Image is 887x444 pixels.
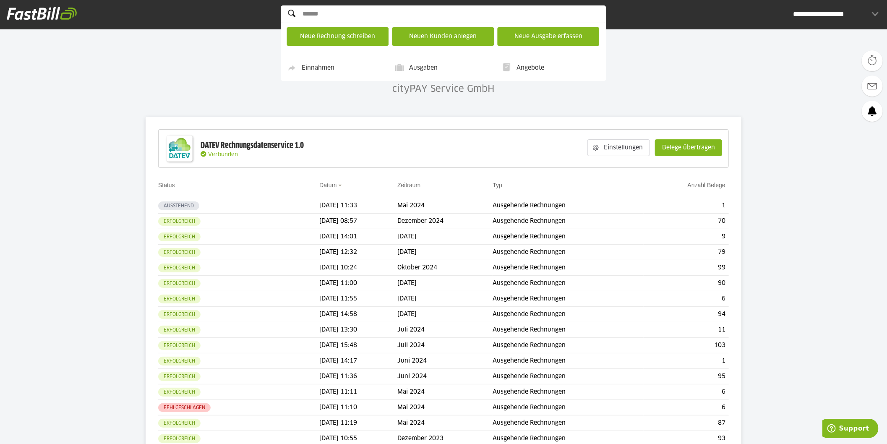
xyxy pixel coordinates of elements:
sl-badge: Erfolgreich [158,248,201,257]
td: [DATE] 14:17 [319,353,397,369]
td: [DATE] [397,307,493,322]
sl-button: Einstellungen [587,139,650,156]
td: Juni 2024 [397,353,493,369]
td: 103 [644,338,729,353]
td: Mai 2024 [397,384,493,400]
td: Mai 2024 [397,400,493,415]
a: Anzahl Belege [688,182,725,188]
td: [DATE] 08:57 [319,214,397,229]
img: sort_desc.gif [338,185,344,186]
td: Mai 2024 [397,415,493,431]
td: 70 [644,214,729,229]
td: Mai 2024 [397,198,493,214]
a: Datum [319,182,337,188]
td: [DATE] 11:55 [319,291,397,307]
td: Ausgehende Rechnungen [493,276,643,291]
sl-badge: Erfolgreich [158,310,201,319]
td: Ausgehende Rechnungen [493,291,643,307]
td: Ausgehende Rechnungen [493,260,643,276]
sl-badge: Erfolgreich [158,341,201,350]
td: 11 [644,322,729,338]
td: Ausgehende Rechnungen [493,353,643,369]
img: fastbill_logo_white.png [7,7,77,20]
td: Dezember 2024 [397,214,493,229]
h1: Reporting [84,59,803,81]
button: Neue Ausgabe erfassen [497,27,599,46]
button: Neuen Kunden anlegen [392,27,494,46]
td: [DATE] 12:32 [319,245,397,260]
td: 1 [644,353,729,369]
sl-badge: Erfolgreich [158,357,201,366]
td: [DATE] 11:00 [319,276,397,291]
a: Ausgaben [390,63,498,73]
sl-button: Belege übertragen [655,139,722,156]
div: DATEV Rechnungsdatenservice 1.0 [201,140,304,151]
sl-badge: Erfolgreich [158,295,201,303]
td: [DATE] [397,245,493,260]
sl-badge: Erfolgreich [158,264,201,272]
td: 95 [644,369,729,384]
td: 94 [644,307,729,322]
a: Angebote [498,63,605,73]
td: Ausgehende Rechnungen [493,338,643,353]
span: Verbunden [208,152,238,157]
a: Status [158,182,175,188]
td: [DATE] [397,276,493,291]
td: [DATE] [397,229,493,245]
sl-badge: Erfolgreich [158,326,201,334]
sl-badge: Ausstehend [158,201,199,210]
sl-badge: Fehlgeschlagen [158,403,211,412]
td: Ausgehende Rechnungen [493,384,643,400]
td: [DATE] 14:01 [319,229,397,245]
sl-badge: Erfolgreich [158,372,201,381]
td: [DATE] 15:48 [319,338,397,353]
sl-badge: Erfolgreich [158,217,201,226]
td: 6 [644,384,729,400]
td: Ausgehende Rechnungen [493,369,643,384]
td: [DATE] 11:11 [319,384,397,400]
td: Juli 2024 [397,338,493,353]
td: [DATE] 11:33 [319,198,397,214]
td: 90 [644,276,729,291]
a: Zeitraum [397,182,420,188]
td: [DATE] 11:10 [319,400,397,415]
td: Juli 2024 [397,322,493,338]
td: Ausgehende Rechnungen [493,415,643,431]
td: [DATE] 11:36 [319,369,397,384]
td: 79 [644,245,729,260]
a: Einnahmen [283,63,391,73]
td: Ausgehende Rechnungen [493,400,643,415]
td: 6 [644,400,729,415]
td: Ausgehende Rechnungen [493,229,643,245]
iframe: Öffnet ein Widget, in dem Sie weitere Informationen finden [822,419,879,440]
td: Ausgehende Rechnungen [493,307,643,322]
td: Ausgehende Rechnungen [493,322,643,338]
td: Ausgehende Rechnungen [493,245,643,260]
td: Oktober 2024 [397,260,493,276]
td: Ausgehende Rechnungen [493,198,643,214]
td: [DATE] 14:58 [319,307,397,322]
td: [DATE] [397,291,493,307]
sl-badge: Erfolgreich [158,434,201,443]
td: 6 [644,291,729,307]
td: Ausgehende Rechnungen [493,214,643,229]
td: [DATE] 10:24 [319,260,397,276]
td: 1 [644,198,729,214]
sl-badge: Erfolgreich [158,388,201,397]
sl-badge: Erfolgreich [158,232,201,241]
a: Typ [493,182,502,188]
td: Juni 2024 [397,369,493,384]
td: [DATE] 11:19 [319,415,397,431]
sl-badge: Erfolgreich [158,419,201,428]
sl-badge: Erfolgreich [158,279,201,288]
td: 99 [644,260,729,276]
td: 87 [644,415,729,431]
td: 9 [644,229,729,245]
img: DATEV-Datenservice Logo [163,132,196,165]
td: [DATE] 13:30 [319,322,397,338]
button: Neue Rechnung schreiben [287,27,389,46]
